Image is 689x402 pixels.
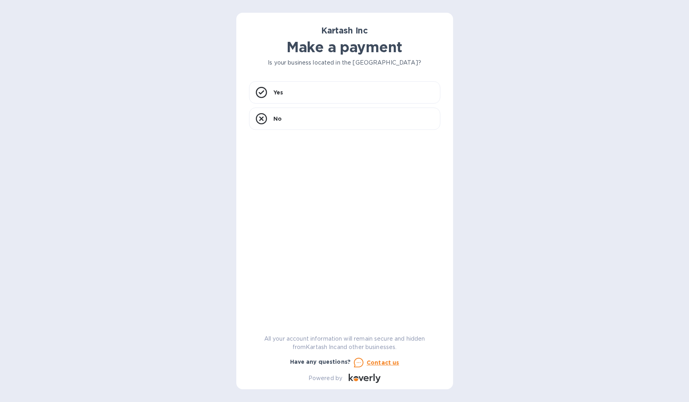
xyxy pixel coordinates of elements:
u: Contact us [367,359,399,366]
p: No [273,115,282,123]
b: Kartash Inc [321,25,368,35]
p: Is your business located in the [GEOGRAPHIC_DATA]? [249,59,440,67]
h1: Make a payment [249,39,440,55]
p: Yes [273,88,283,96]
p: All your account information will remain secure and hidden from Kartash Inc and other businesses. [249,335,440,351]
p: Powered by [308,374,342,382]
b: Have any questions? [290,359,351,365]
